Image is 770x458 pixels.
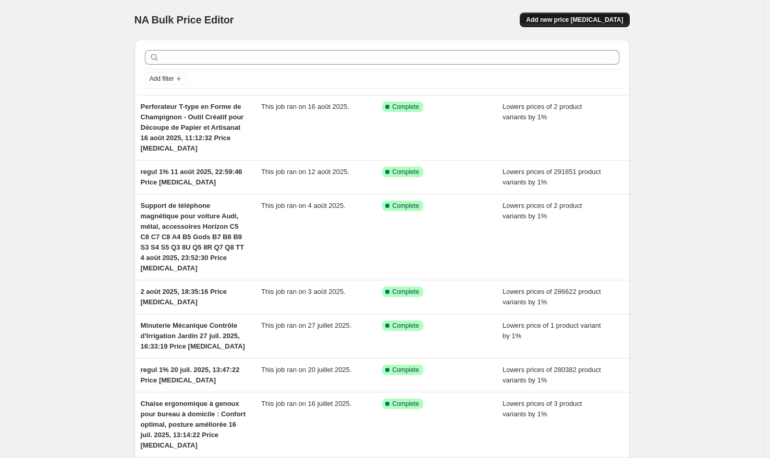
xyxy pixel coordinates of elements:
span: Lowers prices of 2 product variants by 1% [503,103,582,121]
span: Lowers prices of 286622 product variants by 1% [503,288,601,306]
span: Complete [393,103,419,111]
span: Complete [393,288,419,296]
span: NA Bulk Price Editor [135,14,234,26]
span: Chaise ergonomique à genoux pour bureau à domicile : Confort optimal, posture améliorée 16 juil. ... [141,400,246,449]
span: This job ran on 27 juillet 2025. [261,321,351,329]
span: Complete [393,400,419,408]
span: Complete [393,321,419,330]
span: This job ran on 16 juillet 2025. [261,400,351,407]
span: 2 août 2025, 18:35:16 Price [MEDICAL_DATA] [141,288,227,306]
span: This job ran on 16 août 2025. [261,103,349,110]
span: Add new price [MEDICAL_DATA] [526,16,623,24]
span: Add filter [150,75,174,83]
span: Complete [393,168,419,176]
span: This job ran on 4 août 2025. [261,202,346,209]
span: Lowers prices of 280382 product variants by 1% [503,366,601,384]
span: Lowers prices of 3 product variants by 1% [503,400,582,418]
span: Lowers prices of 2 product variants by 1% [503,202,582,220]
span: Perforateur T-type en Forme de Champignon - Outil Créatif pour Découpe de Papier et Artisanat 16 ... [141,103,244,152]
span: regul 1% 11 août 2025, 22:59:46 Price [MEDICAL_DATA] [141,168,242,186]
span: Support de téléphone magnétique pour voiture Audi, métal, accessoires Horizon C5 C6 C7 C8 A4 B5 G... [141,202,245,272]
span: Minuterie Mécanique Contrôle d'Irrigation Jardin 27 juil. 2025, 16:33:19 Price [MEDICAL_DATA] [141,321,245,350]
button: Add filter [145,72,187,85]
button: Add new price [MEDICAL_DATA] [520,13,629,27]
span: Lowers price of 1 product variant by 1% [503,321,601,340]
span: This job ran on 20 juillet 2025. [261,366,351,374]
span: Lowers prices of 291851 product variants by 1% [503,168,601,186]
span: Complete [393,366,419,374]
span: This job ran on 12 août 2025. [261,168,349,176]
span: This job ran on 3 août 2025. [261,288,346,295]
span: regul 1% 20 juil. 2025, 13:47:22 Price [MEDICAL_DATA] [141,366,240,384]
span: Complete [393,202,419,210]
